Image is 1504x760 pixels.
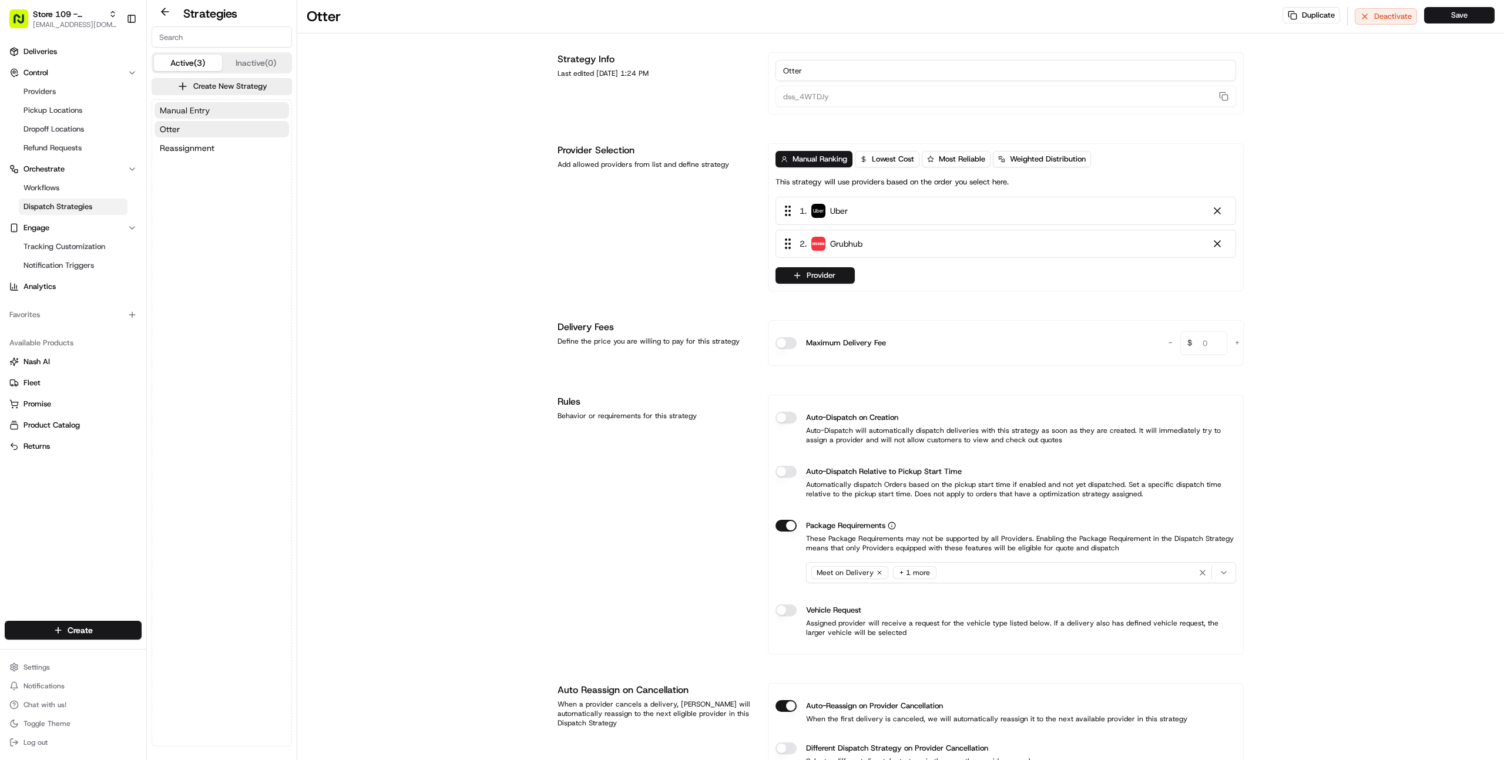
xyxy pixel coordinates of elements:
button: Promise [5,395,142,413]
button: Toggle Theme [5,715,142,732]
button: Inactive (0) [222,55,290,71]
label: Maximum Delivery Fee [806,337,886,349]
button: Meet on Delivery+ 1 more [806,562,1236,583]
input: Search [152,26,292,48]
span: Toggle Theme [23,719,70,728]
button: Lowest Cost [855,151,919,167]
a: Fleet [9,378,137,388]
span: $ [1183,333,1197,357]
span: Settings [23,663,50,672]
span: Otter [160,123,180,135]
button: Fleet [5,374,142,392]
button: Settings [5,659,142,675]
span: Grubhub [830,238,862,250]
button: Store 109 - Wilmette (Just Salad)[EMAIL_ADDRESS][DOMAIN_NAME] [5,5,122,33]
p: Welcome 👋 [12,47,214,66]
span: Dropoff Locations [23,124,84,134]
span: Log out [23,738,48,747]
button: Active (3) [154,55,222,71]
span: Chat with us! [23,700,66,709]
a: 💻API Documentation [95,258,193,279]
span: Fleet [23,378,41,388]
span: Tracking Customization [23,241,105,252]
span: Most Reliable [939,154,985,164]
button: Notifications [5,678,142,694]
span: • [98,182,102,191]
span: Returns [23,441,50,452]
h1: Provider Selection [558,143,754,157]
a: Notification Triggers [19,257,127,274]
a: Dropoff Locations [19,121,127,137]
span: [PERSON_NAME] [36,182,95,191]
button: Create New Strategy [152,78,292,95]
button: Create [5,621,142,640]
span: Control [23,68,48,78]
h1: Delivery Fees [558,320,754,334]
span: Dispatch Strategies [23,201,92,212]
img: 1736555255976-a54dd68f-1ca7-489b-9aae-adbdc363a1c4 [12,112,33,133]
div: + 1 more [893,566,936,579]
div: 1 . [781,204,848,217]
a: Tracking Customization [19,238,127,255]
span: Product Catalog [23,420,80,431]
div: 1. Uber [775,197,1236,225]
div: When a provider cancels a delivery, [PERSON_NAME] will automatically reassign to the next eligibl... [558,700,754,728]
span: Nash AI [23,357,50,367]
h1: Strategy Info [558,52,754,66]
button: Store 109 - Wilmette (Just Salad) [33,8,104,20]
span: Pylon [117,291,142,300]
label: Different Dispatch Strategy on Provider Cancellation [806,742,988,754]
span: Meet on Delivery [817,568,874,577]
h2: Strategies [183,5,237,22]
label: Auto-Dispatch on Creation [806,412,898,423]
div: Past conversations [12,153,79,162]
div: 💻 [99,264,109,273]
img: Farooq Akhtar [12,203,31,221]
label: Vehicle Request [806,604,861,616]
button: Manual Ranking [775,151,852,167]
img: 1736555255976-a54dd68f-1ca7-489b-9aae-adbdc363a1c4 [23,214,33,224]
a: Workflows [19,180,127,196]
img: 2790269178180_0ac78f153ef27d6c0503_72.jpg [25,112,46,133]
img: 1736555255976-a54dd68f-1ca7-489b-9aae-adbdc363a1c4 [23,183,33,192]
button: Provider [775,267,855,284]
span: Analytics [23,281,56,292]
span: • [98,214,102,223]
div: Add allowed providers from list and define strategy [558,160,754,169]
span: Uber [830,205,848,217]
span: Reassignment [160,142,214,154]
span: Notification Triggers [23,260,94,271]
a: Reassignment [155,140,289,156]
span: Create [68,624,93,636]
label: Auto-Reassign on Provider Cancellation [806,700,943,712]
a: Analytics [5,277,142,296]
button: Save [1424,7,1495,23]
p: Assigned provider will receive a request for the vehicle type listed below. If a delivery also ha... [775,618,1236,637]
a: Returns [9,441,137,452]
span: Package Requirements [806,520,885,532]
div: 2 . [781,237,862,250]
span: Deliveries [23,46,57,57]
h1: Auto Reassign on Cancellation [558,683,754,697]
p: Automatically dispatch Orders based on the pickup start time if enabled and not yet dispatched. S... [775,480,1236,499]
div: 📗 [12,264,21,273]
img: 5e692f75ce7d37001a5d71f1 [811,237,825,251]
p: These Package Requirements may not be supported by all Providers. Enabling the Package Requiremen... [775,534,1236,553]
span: Orchestrate [23,164,65,174]
button: Duplicate [1283,7,1340,23]
div: Behavior or requirements for this strategy [558,411,754,421]
h1: Rules [558,395,754,409]
span: [EMAIL_ADDRESS][DOMAIN_NAME] [33,20,117,29]
button: See all [182,150,214,164]
button: Returns [5,437,142,456]
div: Available Products [5,334,142,352]
div: Last edited [DATE] 1:24 PM [558,69,754,78]
div: 2. Grubhub [775,230,1236,258]
button: Log out [5,734,142,751]
button: Most Reliable [922,151,991,167]
span: [PERSON_NAME] [36,214,95,223]
span: Workflows [23,183,59,193]
p: When the first delivery is canceled, we will automatically reassign it to the next available prov... [775,714,1187,724]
